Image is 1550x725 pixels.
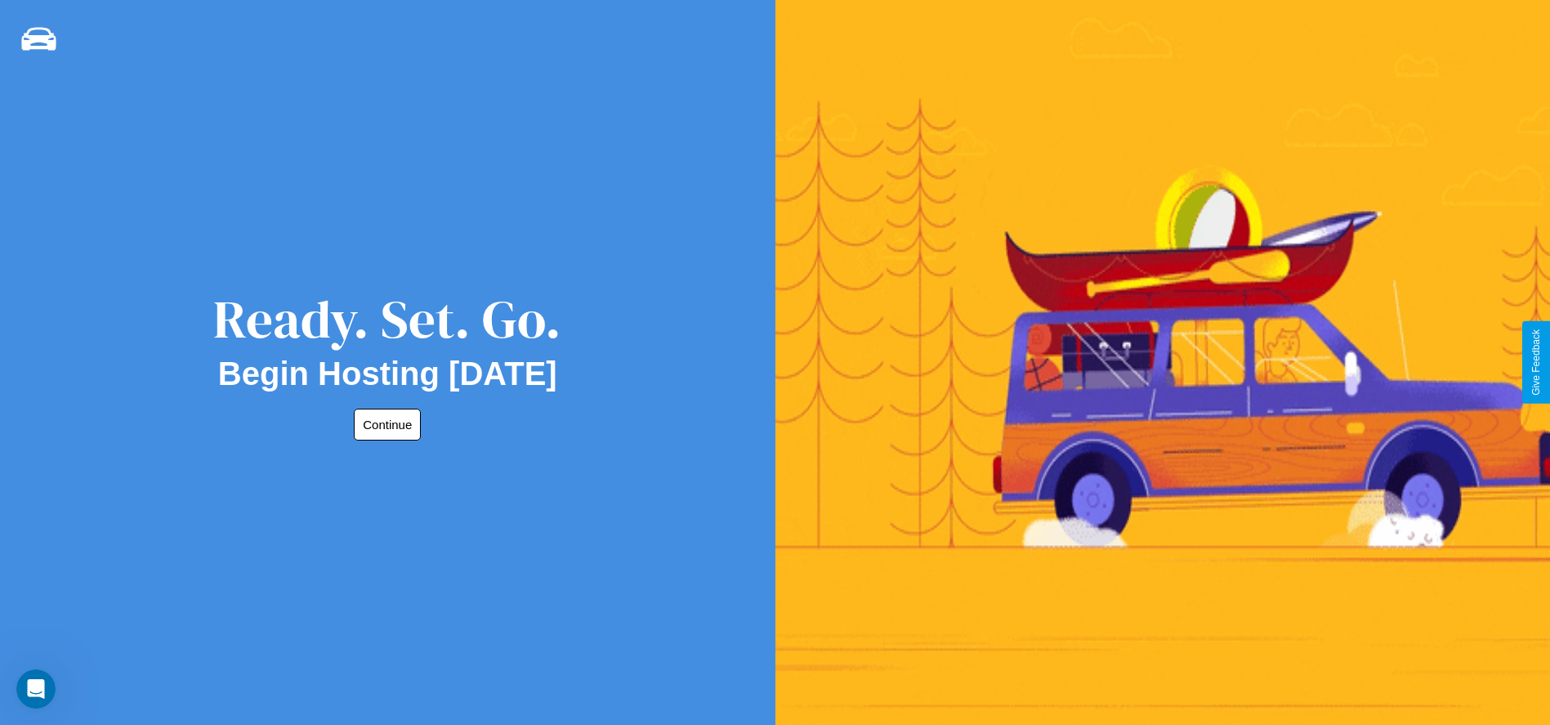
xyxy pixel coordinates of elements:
button: Continue [354,409,421,441]
div: Give Feedback [1530,329,1542,396]
iframe: Intercom live chat [16,669,56,709]
div: Ready. Set. Go. [213,283,561,356]
h2: Begin Hosting [DATE] [218,356,557,392]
